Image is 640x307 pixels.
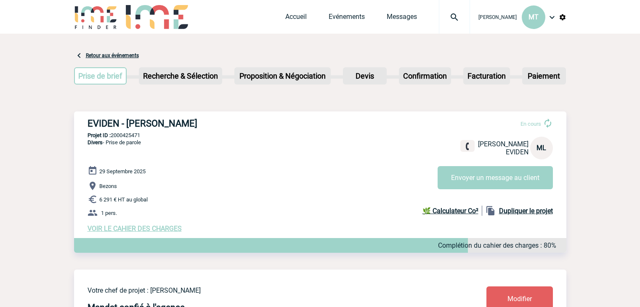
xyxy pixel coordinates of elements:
[478,140,528,148] span: [PERSON_NAME]
[344,68,386,84] p: Devis
[86,53,139,58] a: Retour aux événements
[464,68,509,84] p: Facturation
[285,13,307,24] a: Accueil
[88,139,103,146] span: Divers
[99,183,117,189] span: Bezons
[74,132,566,138] p: 2000425471
[387,13,417,24] a: Messages
[99,168,146,175] span: 29 Septembre 2025
[422,206,482,216] a: 🌿 Calculateur Co²
[88,225,182,233] a: VOIR LE CAHIER DES CHARGES
[101,210,117,216] span: 1 pers.
[88,132,111,138] b: Projet ID :
[99,196,148,203] span: 6 291 € HT au global
[523,68,565,84] p: Paiement
[75,68,126,84] p: Prise de brief
[88,118,340,129] h3: EVIDEN - [PERSON_NAME]
[140,68,221,84] p: Recherche & Sélection
[506,148,528,156] span: EVIDEN
[486,206,496,216] img: file_copy-black-24dp.png
[438,166,553,189] button: Envoyer un message au client
[88,139,141,146] span: - Prise de parole
[499,207,553,215] b: Dupliquer le projet
[329,13,365,24] a: Evénements
[536,144,546,152] span: ML
[520,121,541,127] span: En cours
[528,13,539,21] span: MT
[422,207,478,215] b: 🌿 Calculateur Co²
[88,286,437,294] p: Votre chef de projet : [PERSON_NAME]
[74,5,118,29] img: IME-Finder
[478,14,517,20] span: [PERSON_NAME]
[400,68,450,84] p: Confirmation
[235,68,330,84] p: Proposition & Négociation
[507,295,532,303] span: Modifier
[464,143,471,150] img: fixe.png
